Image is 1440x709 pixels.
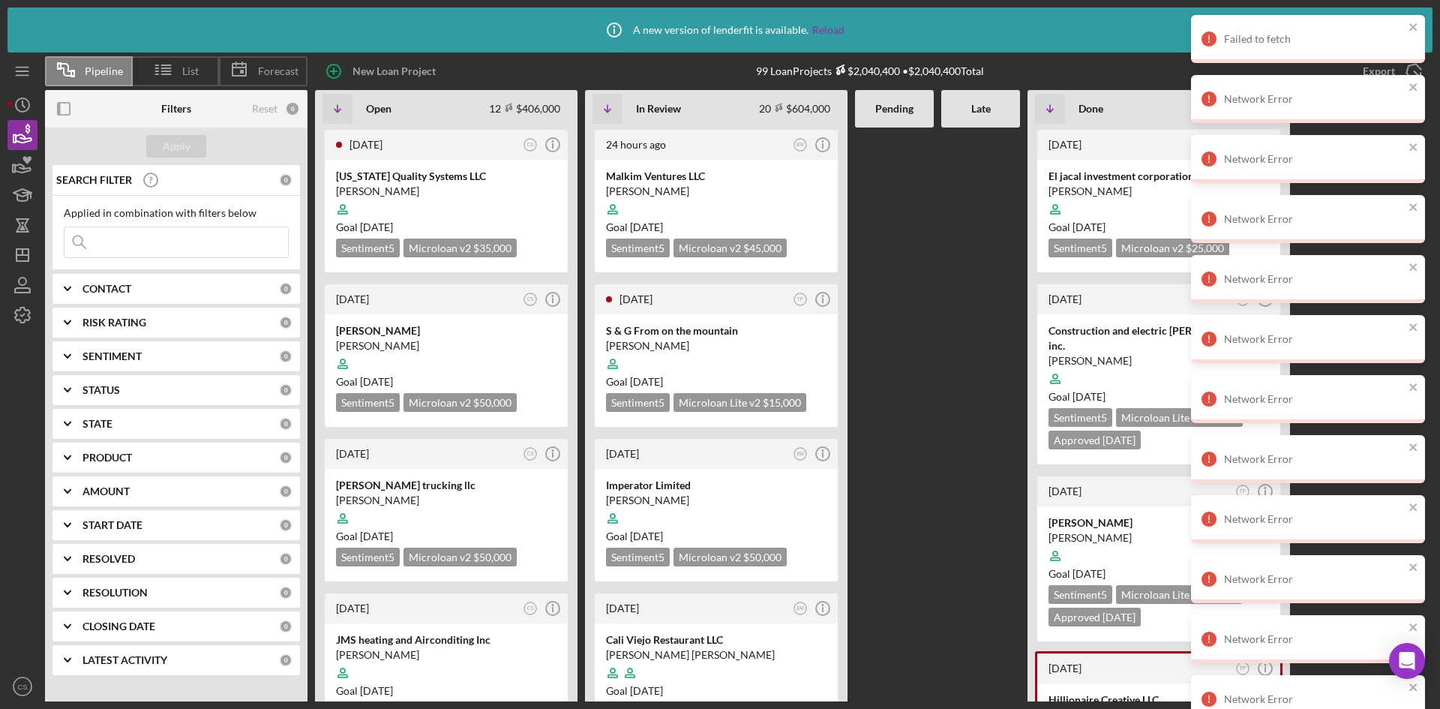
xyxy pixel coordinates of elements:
button: CS [520,135,541,155]
div: Microloan Lite v2 $7,500 [1116,408,1243,427]
div: [PERSON_NAME] [336,647,556,662]
div: [PERSON_NAME] [1048,184,1269,199]
span: Goal [1048,221,1105,233]
button: close [1408,621,1419,635]
div: [PERSON_NAME] [606,184,826,199]
span: Goal [336,375,393,388]
span: $50,000 [473,551,511,563]
time: 07/29/2025 [1072,390,1105,403]
div: Microloan v2 [673,239,787,257]
time: 09/12/2025 [1072,221,1105,233]
div: Sentiment 5 [1048,408,1112,427]
time: 10/19/2025 [360,530,393,542]
button: close [1408,681,1419,695]
div: Network Error [1224,333,1404,345]
b: Late [971,103,991,115]
time: 2025-09-08 13:35 [619,293,652,305]
div: [PERSON_NAME] [1048,353,1269,368]
span: Forecast [258,65,298,77]
b: CONTACT [82,283,131,295]
button: Apply [146,135,206,158]
time: 2025-07-25 16:24 [1048,662,1081,674]
button: New Loan Project [315,56,451,86]
b: Done [1078,103,1103,115]
span: Goal [606,684,663,697]
div: Network Error [1224,273,1404,285]
span: $35,000 [473,242,511,254]
div: Network Error [1224,513,1404,525]
b: SENTIMENT [82,350,142,362]
a: [DATE]CS[PERSON_NAME] trucking llc[PERSON_NAME]Goal [DATE]Sentiment5Microloan v2 $50,000 [322,437,570,584]
button: CS [520,290,541,310]
div: Sentiment 5 [336,239,400,257]
div: Sentiment 5 [606,548,670,566]
div: [PERSON_NAME] [1048,515,1269,530]
div: 0 [279,173,292,187]
div: [PERSON_NAME] [1048,530,1269,545]
div: Malkim Ventures LLC [606,169,826,184]
div: [PERSON_NAME] trucking llc [336,478,556,493]
div: [PERSON_NAME] [336,493,556,508]
div: Cali Viejo Restaurant LLC [606,632,826,647]
b: Open [366,103,391,115]
text: CS [527,296,535,302]
span: Goal [1048,390,1105,403]
time: 2025-09-08 17:00 [606,138,666,151]
div: [PERSON_NAME] [606,338,826,353]
span: List [182,65,199,77]
div: [PERSON_NAME] [336,323,556,338]
div: Failed to fetch [1224,33,1404,45]
div: 0 [279,417,292,431]
div: Microloan v2 [673,548,787,566]
text: TP [797,296,803,302]
div: 0 [279,316,292,329]
a: [DATE]TP[PERSON_NAME][PERSON_NAME]Goal [DATE]Sentiment5Microloan Lite v2 $7,400Approved [DATE] [1035,474,1282,644]
button: TP [790,290,811,310]
div: [US_STATE] Quality Systems LLC [336,169,556,184]
div: Open Intercom Messenger [1389,643,1425,679]
div: $2,040,400 [832,65,900,77]
span: $25,000 [1186,242,1224,254]
b: RISK RATING [82,317,146,329]
button: close [1408,561,1419,575]
b: Pending [875,103,913,115]
div: 0 [279,282,292,296]
div: Network Error [1224,693,1404,705]
b: SEARCH FILTER [56,174,132,186]
div: Sentiment 5 [606,239,670,257]
div: 0 [279,653,292,667]
div: [PERSON_NAME] [336,184,556,199]
div: Network Error [1224,393,1404,405]
button: close [1408,81,1419,95]
time: 2025-07-28 05:30 [1048,485,1081,497]
div: [PERSON_NAME] [606,493,826,508]
span: Goal [336,530,393,542]
div: [PERSON_NAME] [336,338,556,353]
div: Microloan Lite v2 [673,393,806,412]
button: close [1408,141,1419,155]
b: START DATE [82,519,142,531]
div: El jacal investment corporation [1048,169,1269,184]
span: $15,000 [763,396,801,409]
div: 0 [279,451,292,464]
b: Filters [161,103,191,115]
div: Microloan v2 [403,393,517,412]
b: STATUS [82,384,120,396]
a: [DATE]TPConstruction and electric [PERSON_NAME] inc.[PERSON_NAME]Goal [DATE]Sentiment5Microloan L... [1035,282,1282,467]
span: $50,000 [473,396,511,409]
div: 0 [285,101,300,116]
a: [DATE]CS[PERSON_NAME][PERSON_NAME]Goal [DATE]Sentiment5Microloan v2 $50,000 [322,282,570,429]
div: Microloan v2 [403,239,517,257]
div: Microloan v2 [403,548,517,566]
time: 10/22/2025 [360,221,393,233]
div: JMS heating and Airconditing Inc [336,632,556,647]
a: 24 hours agoBMMalkim Ventures LLC[PERSON_NAME]Goal [DATE]Sentiment5Microloan v2 $45,000 [592,128,840,275]
button: close [1408,501,1419,515]
div: Imperator Limited [606,478,826,493]
a: [DATE]BMImperator Limited[PERSON_NAME]Goal [DATE]Sentiment5Microloan v2 $50,000 [592,437,840,584]
time: 10/21/2025 [360,375,393,388]
span: Goal [606,530,663,542]
time: 2025-09-05 20:47 [336,447,369,460]
div: 99 Loan Projects • $2,040,400 Total [756,65,984,77]
div: Construction and electric [PERSON_NAME] inc. [1048,323,1269,353]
